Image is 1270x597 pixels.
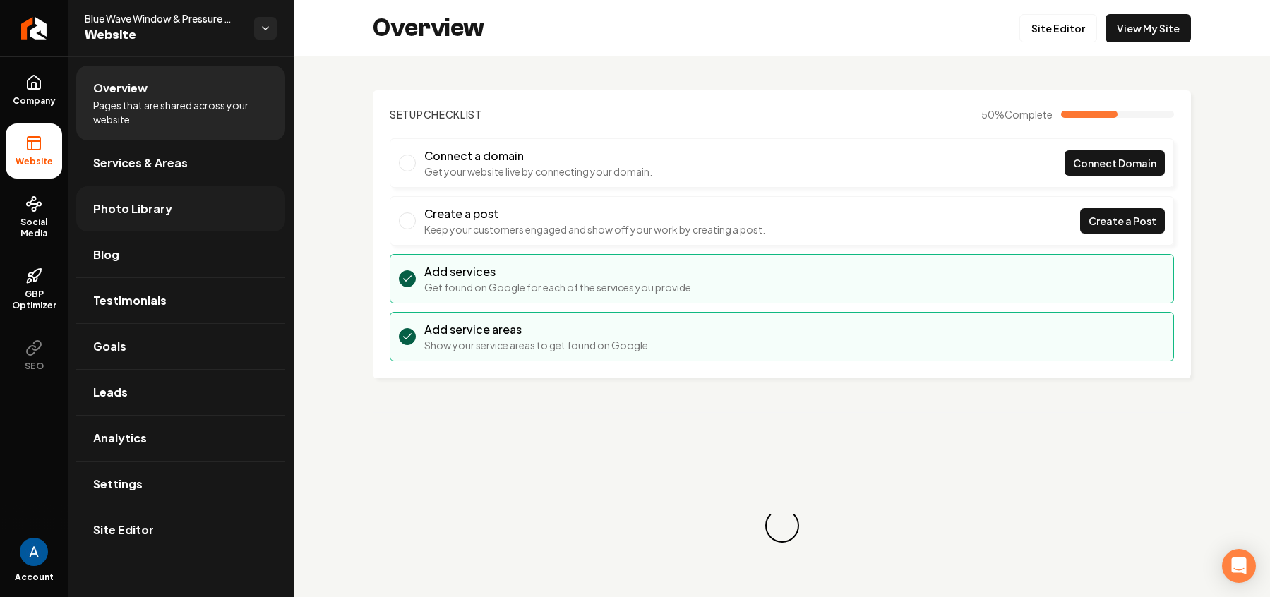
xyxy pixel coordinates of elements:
a: Blog [76,232,285,277]
span: Blog [93,246,119,263]
h3: Add service areas [424,321,651,338]
span: Connect Domain [1073,156,1156,171]
span: Company [7,95,61,107]
p: Show your service areas to get found on Google. [424,338,651,352]
a: Leads [76,370,285,415]
img: Andrew Magana [20,538,48,566]
span: Complete [1005,108,1053,121]
span: Website [85,25,243,45]
span: 50 % [981,107,1053,121]
span: Setup [390,108,424,121]
span: Testimonials [93,292,167,309]
div: Loading [760,503,804,548]
a: GBP Optimizer [6,256,62,322]
a: Goals [76,324,285,369]
h3: Add services [424,263,694,280]
span: Goals [93,338,126,355]
a: Create a Post [1080,208,1165,234]
span: Create a Post [1089,214,1156,229]
h3: Create a post [424,205,765,222]
a: Analytics [76,416,285,461]
span: Site Editor [93,521,154,538]
a: View My Site [1106,14,1191,42]
a: Testimonials [76,278,285,323]
a: Social Media [6,184,62,251]
span: Account [15,572,54,583]
span: GBP Optimizer [6,289,62,311]
a: Services & Areas [76,140,285,186]
h2: Checklist [390,107,482,121]
p: Get your website live by connecting your domain. [424,164,652,179]
img: Rebolt Logo [21,17,47,40]
span: Leads [93,384,128,401]
p: Keep your customers engaged and show off your work by creating a post. [424,222,765,236]
h2: Overview [373,14,484,42]
span: SEO [19,361,49,372]
a: Settings [76,462,285,507]
p: Get found on Google for each of the services you provide. [424,280,694,294]
a: Photo Library [76,186,285,231]
button: Open user button [20,538,48,566]
h3: Connect a domain [424,147,652,164]
span: Photo Library [93,200,172,217]
span: Services & Areas [93,155,188,171]
button: SEO [6,328,62,383]
a: Site Editor [76,507,285,553]
span: Website [10,156,59,167]
div: Open Intercom Messenger [1222,549,1256,583]
a: Connect Domain [1065,150,1165,176]
span: Analytics [93,430,147,447]
span: Overview [93,80,148,97]
span: Pages that are shared across your website. [93,98,268,126]
span: Blue Wave Window & Pressure Washing [85,11,243,25]
a: Company [6,63,62,118]
span: Social Media [6,217,62,239]
span: Settings [93,476,143,493]
a: Site Editor [1019,14,1097,42]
